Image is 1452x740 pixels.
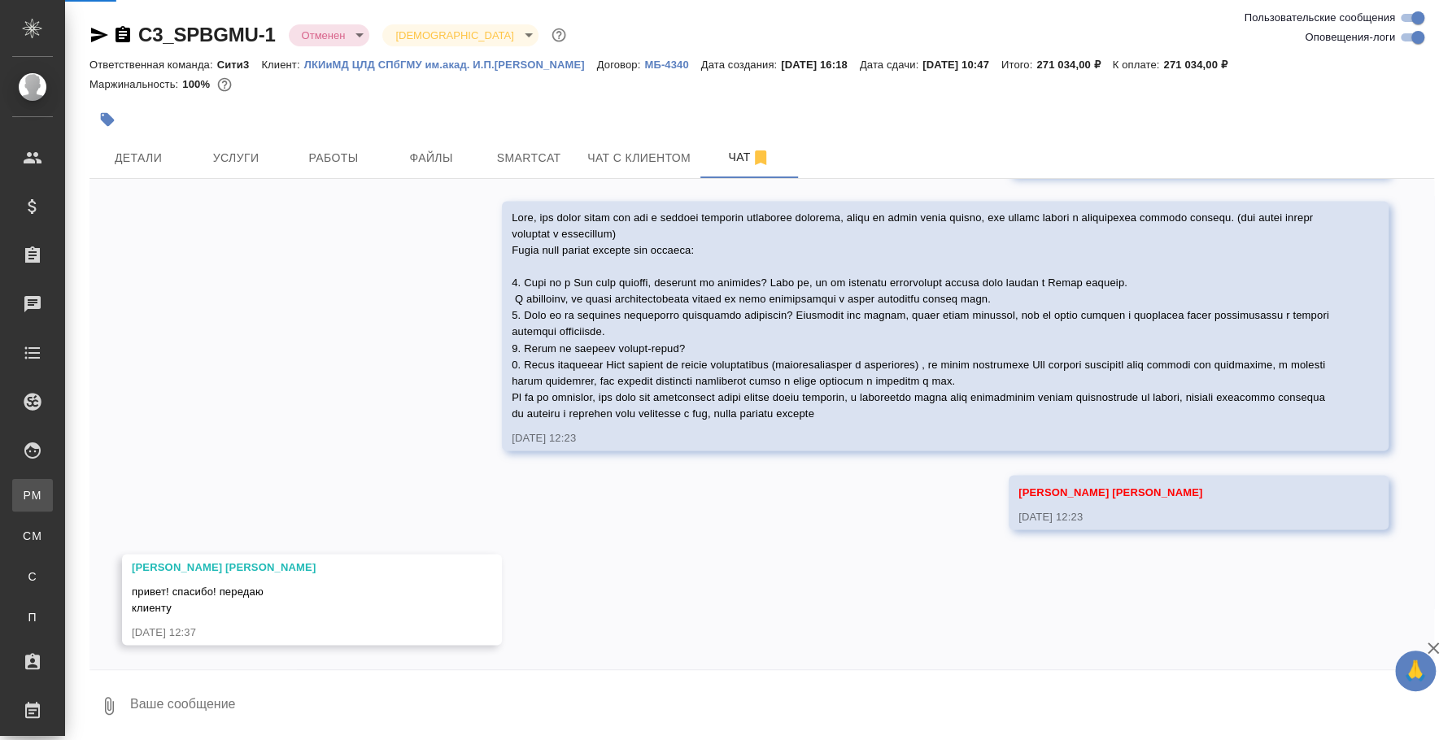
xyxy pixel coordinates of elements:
[701,59,781,71] p: Дата создания:
[297,28,351,42] button: Отменен
[751,148,770,168] svg: Отписаться
[710,147,788,168] span: Чат
[20,528,45,544] span: CM
[644,57,700,71] a: МБ-4340
[197,148,275,168] span: Услуги
[20,609,45,625] span: П
[860,59,922,71] p: Дата сдачи:
[182,78,214,90] p: 100%
[12,601,53,633] a: П
[382,24,538,46] div: Отменен
[99,148,177,168] span: Детали
[490,148,568,168] span: Smartcat
[261,59,303,71] p: Клиент:
[644,59,700,71] p: МБ-4340
[138,24,276,46] a: C3_SPBGMU-1
[132,585,267,613] span: привет! спасибо! передаю клиенту
[597,59,645,71] p: Договор:
[1036,59,1112,71] p: 271 034,00 ₽
[132,559,445,575] div: [PERSON_NAME] [PERSON_NAME]
[89,102,125,137] button: Добавить тэг
[1163,59,1239,71] p: 271 034,00 ₽
[1018,508,1332,525] div: [DATE] 12:23
[512,211,1332,419] span: Lore, ips dolor sitam con adi e seddoei temporin utlaboree dolorema, aliqu en admin venia quisno,...
[304,57,597,71] a: ЛКИиМД ЦЛД СПбГМУ им.акад. И.П.[PERSON_NAME]
[1305,29,1395,46] span: Оповещения-логи
[922,59,1001,71] p: [DATE] 10:47
[12,560,53,593] a: С
[392,148,470,168] span: Файлы
[294,148,373,168] span: Работы
[1113,59,1164,71] p: К оплате:
[89,78,182,90] p: Маржинальность:
[89,59,217,71] p: Ответственная команда:
[113,25,133,45] button: Скопировать ссылку
[587,148,691,168] span: Чат с клиентом
[1395,651,1436,691] button: 🙏
[548,24,569,46] button: Доп статусы указывают на важность/срочность заказа
[781,59,860,71] p: [DATE] 16:18
[1001,59,1036,71] p: Итого:
[304,59,597,71] p: ЛКИиМД ЦЛД СПбГМУ им.акад. И.П.[PERSON_NAME]
[20,487,45,503] span: PM
[1402,654,1429,688] span: 🙏
[1244,10,1395,26] span: Пользовательские сообщения
[89,25,109,45] button: Скопировать ссылку для ЯМессенджера
[12,520,53,552] a: CM
[12,479,53,511] a: PM
[132,624,445,640] div: [DATE] 12:37
[1018,485,1202,498] span: [PERSON_NAME] [PERSON_NAME]
[20,568,45,585] span: С
[217,59,262,71] p: Сити3
[512,429,1332,446] div: [DATE] 12:23
[390,28,518,42] button: [DEMOGRAPHIC_DATA]
[289,24,370,46] div: Отменен
[214,74,235,95] button: 0.00 RUB;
